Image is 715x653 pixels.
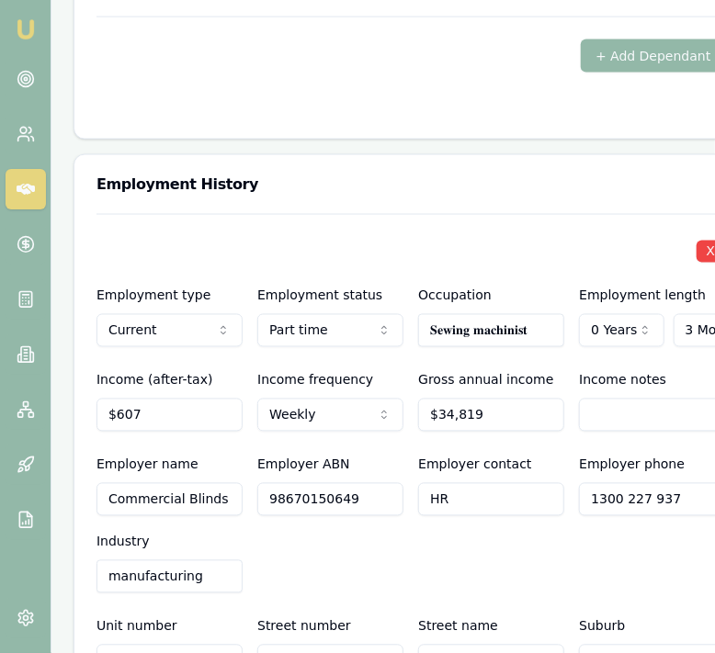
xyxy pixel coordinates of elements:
label: Employer ABN [257,457,350,472]
label: Income frequency [257,373,373,388]
label: Employment length [579,288,706,303]
label: Employer phone [579,457,685,472]
label: Income notes [579,373,666,388]
input: $ [96,399,243,432]
label: Income (after-tax) [96,373,213,388]
label: Street number [257,619,351,634]
label: Street name [418,619,498,634]
label: Suburb [579,619,625,634]
label: Employment status [257,288,382,303]
label: Gross annual income [418,373,553,388]
label: Unit number [96,619,177,634]
label: Employer contact [418,457,531,472]
input: Type to search [96,560,243,593]
label: Employment type [96,288,210,303]
input: $ [418,399,564,432]
label: Employer name [96,457,199,472]
label: Occupation [418,288,492,303]
label: Industry [96,535,150,549]
img: emu-icon-u.png [15,18,37,40]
